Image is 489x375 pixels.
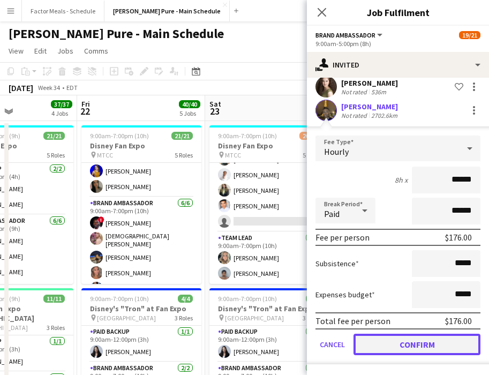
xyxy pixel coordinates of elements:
[303,151,321,159] span: 5 Roles
[315,290,375,299] label: Expenses budget
[81,141,201,151] h3: Disney Fan Expo
[30,44,51,58] a: Edit
[209,304,329,313] h3: Disney's "Tron" at Fan Expo
[369,88,388,96] div: 536m
[80,105,90,117] span: 22
[97,151,113,159] span: MTCC
[209,326,329,362] app-card-role: Paid Backup1/19:00am-12:00pm (3h)[PERSON_NAME]
[218,295,277,303] span: 9:00am-7:00pm (10h)
[34,46,47,56] span: Edit
[104,1,230,21] button: [PERSON_NAME] Pure - Main Schedule
[315,40,480,48] div: 9:00am-5:00pm (8h)
[171,132,193,140] span: 21/21
[53,44,78,58] a: Jobs
[315,259,359,268] label: Subsistence
[81,125,201,284] app-job-card: 9:00am-7:00pm (10h)21/21Disney Fan Expo MTCC5 Roles[PERSON_NAME][PERSON_NAME][PERSON_NAME][PERSON...
[209,133,329,232] app-card-role: Brand Ambassador7I22A4/59:00am-7:00pm (10h)[PERSON_NAME][PERSON_NAME][PERSON_NAME][PERSON_NAME]
[445,316,472,326] div: $176.00
[369,111,400,119] div: 2702.6km
[81,197,201,314] app-card-role: Brand Ambassador6/69:00am-7:00pm (10h)![PERSON_NAME][DEMOGRAPHIC_DATA][PERSON_NAME][PERSON_NAME][...
[4,44,28,58] a: View
[341,102,400,111] div: [PERSON_NAME]
[81,304,201,313] h3: Disney's "Tron" at Fan Expo
[51,109,72,117] div: 4 Jobs
[98,216,104,223] span: !
[84,46,108,56] span: Comms
[218,132,277,140] span: 9:00am-7:00pm (10h)
[315,31,375,39] span: Brand Ambassador
[179,109,200,117] div: 5 Jobs
[324,146,349,157] span: Hourly
[22,1,104,21] button: Factor Meals - Schedule
[43,132,65,140] span: 21/21
[47,324,65,332] span: 3 Roles
[175,151,193,159] span: 5 Roles
[51,100,72,108] span: 37/37
[43,295,65,303] span: 11/11
[81,326,201,362] app-card-role: Paid Backup1/19:00am-12:00pm (3h)[PERSON_NAME]
[80,44,112,58] a: Comms
[315,316,390,326] div: Total fee per person
[303,314,321,322] span: 3 Roles
[324,208,340,219] span: Paid
[225,151,241,159] span: MTCC
[299,132,321,140] span: 20/21
[225,314,284,322] span: [GEOGRAPHIC_DATA]
[307,5,489,19] h3: Job Fulfilment
[445,232,472,243] div: $176.00
[90,295,149,303] span: 9:00am-7:00pm (10h)
[66,84,78,92] div: EDT
[306,295,321,303] span: 4/4
[315,232,370,243] div: Fee per person
[459,31,480,39] span: 19/21
[179,100,200,108] span: 40/40
[209,141,329,151] h3: Disney Fan Expo
[57,46,73,56] span: Jobs
[9,26,224,42] h1: [PERSON_NAME] Pure - Main Schedule
[315,334,349,355] button: Cancel
[81,99,90,109] span: Fri
[178,295,193,303] span: 4/4
[175,314,193,322] span: 3 Roles
[307,52,489,78] div: Invited
[209,232,329,284] app-card-role: Team Lead2/29:00am-7:00pm (10h)[PERSON_NAME][PERSON_NAME]
[90,132,149,140] span: 9:00am-7:00pm (10h)
[353,334,480,355] button: Confirm
[9,82,33,93] div: [DATE]
[47,151,65,159] span: 5 Roles
[209,99,221,109] span: Sat
[341,88,369,96] div: Not rated
[35,84,62,92] span: Week 34
[395,175,408,185] div: 8h x
[97,314,156,322] span: [GEOGRAPHIC_DATA]
[208,105,221,117] span: 23
[9,46,24,56] span: View
[341,78,398,88] div: [PERSON_NAME]
[315,31,384,39] button: Brand Ambassador
[341,111,369,119] div: Not rated
[209,125,329,284] app-job-card: 9:00am-7:00pm (10h)20/21Disney Fan Expo MTCC5 Roles[PERSON_NAME]Brand Ambassador7I22A4/59:00am-7:...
